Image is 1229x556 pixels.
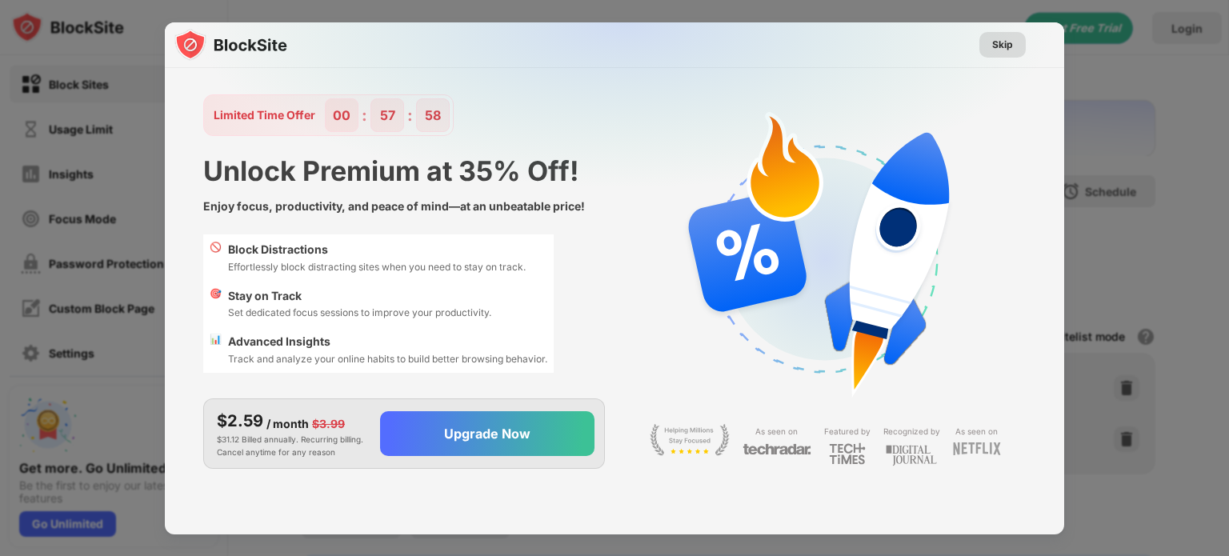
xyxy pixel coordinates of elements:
[210,333,222,366] div: 📊
[650,424,730,456] img: light-stay-focus.svg
[824,424,871,439] div: Featured by
[886,442,937,469] img: light-digital-journal.svg
[883,424,940,439] div: Recognized by
[312,415,345,433] div: $3.99
[217,409,367,458] div: $31.12 Billed annually. Recurring billing. Cancel anytime for any reason
[228,333,547,350] div: Advanced Insights
[953,442,1001,455] img: light-netflix.svg
[755,424,798,439] div: As seen on
[217,409,263,433] div: $2.59
[174,22,1074,339] img: gradient.svg
[444,426,530,442] div: Upgrade Now
[743,442,811,456] img: light-techradar.svg
[829,442,866,465] img: light-techtimes.svg
[266,415,309,433] div: / month
[955,424,998,439] div: As seen on
[992,37,1013,53] div: Skip
[228,351,547,366] div: Track and analyze your online habits to build better browsing behavior.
